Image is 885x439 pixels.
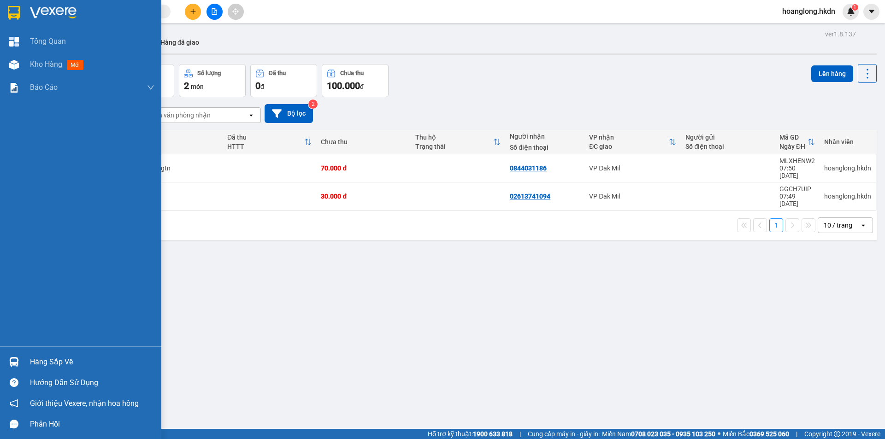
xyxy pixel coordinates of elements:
span: down [147,84,154,91]
span: Giới thiệu Vexere, nhận hoa hồng [30,398,139,409]
span: mới [67,60,83,70]
span: plus [190,8,196,15]
button: plus [185,4,201,20]
span: Miền Nam [602,429,715,439]
div: Ngày ĐH [779,143,808,150]
div: Số điện thoại [685,143,770,150]
span: đ [260,83,264,90]
span: message [10,420,18,428]
div: 10 / trang [824,221,852,230]
span: Hỗ trợ kỹ thuật: [428,429,513,439]
div: Hướng dẫn sử dụng [30,376,154,390]
div: Chưa thu [340,70,364,76]
div: Chọn văn phòng nhận [147,111,211,120]
div: 0844031186 [510,164,547,172]
strong: 1900 633 818 [473,430,513,438]
div: Chưa thu [321,138,406,146]
div: 30.000 đ [321,193,406,200]
sup: 1 [852,4,858,11]
span: aim [232,8,239,15]
button: caret-down [863,4,879,20]
span: Báo cáo [30,82,58,93]
div: 02613741094 [510,193,550,200]
svg: open [860,222,867,229]
span: Tổng Quan [30,35,66,47]
div: HTTT [227,143,304,150]
th: Toggle SortBy [775,130,820,154]
button: Số lượng2món [179,64,246,97]
span: đ [360,83,364,90]
button: Hàng đã giao [153,31,206,53]
img: solution-icon [9,83,19,93]
span: món [191,83,204,90]
span: caret-down [867,7,876,16]
div: Người nhận [510,133,580,140]
img: icon-new-feature [847,7,855,16]
span: | [519,429,521,439]
button: Chưa thu100.000đ [322,64,389,97]
span: copyright [834,431,840,437]
div: 07:50 [DATE] [779,164,815,179]
div: ĐC giao [589,143,669,150]
div: VP Đak Mil [589,193,676,200]
button: 1 [769,218,783,232]
span: | [796,429,797,439]
div: Trạng thái [415,143,493,150]
button: aim [228,4,244,20]
span: Kho hàng [30,60,62,69]
div: Ghi chú [135,143,218,150]
img: logo-vxr [8,6,20,20]
div: Người gửi [685,134,770,141]
div: Đã thu [227,134,304,141]
div: GGCH7UIP [779,185,815,193]
div: bọc [135,193,218,200]
div: MLXHENW2 [779,157,815,164]
img: dashboard-icon [9,37,19,47]
button: Lên hàng [811,65,853,82]
span: 1 [853,4,856,11]
strong: 0708 023 035 - 0935 103 250 [631,430,715,438]
div: 07:49 [DATE] [779,193,815,207]
strong: 0369 525 060 [749,430,789,438]
div: Thu hộ [415,134,493,141]
span: ⚪️ [718,432,720,436]
div: ver 1.8.137 [825,29,856,39]
span: 0 [255,80,260,91]
img: warehouse-icon [9,357,19,367]
span: file-add [211,8,218,15]
div: Tên món [135,134,218,141]
button: Bộ lọc [265,104,313,123]
span: question-circle [10,378,18,387]
div: Đã thu [269,70,286,76]
button: file-add [206,4,223,20]
span: hoanglong.hkdn [775,6,843,17]
div: thùng cc gtn [135,164,218,172]
div: Số lượng [197,70,221,76]
div: VP Đak Mil [589,164,676,172]
button: Đã thu0đ [250,64,317,97]
th: Toggle SortBy [223,130,316,154]
th: Toggle SortBy [411,130,505,154]
span: Cung cấp máy in - giấy in: [528,429,600,439]
div: Mã GD [779,134,808,141]
sup: 2 [308,100,318,109]
span: 2 [184,80,189,91]
img: warehouse-icon [9,60,19,70]
span: Miền Bắc [723,429,789,439]
svg: open [248,111,255,119]
span: notification [10,399,18,408]
div: Nhân viên [824,138,871,146]
div: hoanglong.hkdn [824,164,871,172]
span: 100.000 [327,80,360,91]
div: hoanglong.hkdn [824,193,871,200]
div: Phản hồi [30,417,154,431]
div: 70.000 đ [321,164,406,172]
th: Toggle SortBy [584,130,681,154]
div: Số điện thoại [510,144,580,151]
div: VP nhận [589,134,669,141]
div: Hàng sắp về [30,355,154,369]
